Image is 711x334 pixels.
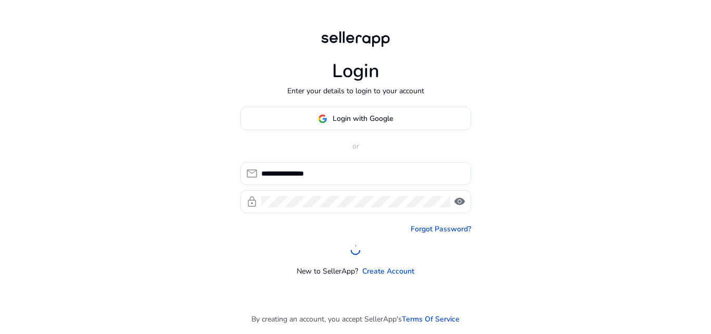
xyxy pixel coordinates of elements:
button: Login with Google [240,107,471,130]
span: lock [246,195,258,208]
a: Forgot Password? [411,224,471,234]
span: mail [246,167,258,180]
p: Enter your details to login to your account [287,85,424,96]
a: Create Account [362,266,414,277]
img: google-logo.svg [318,114,327,123]
p: New to SellerApp? [297,266,358,277]
p: or [240,141,471,152]
span: Login with Google [333,113,393,124]
a: Terms Of Service [402,314,460,325]
span: visibility [453,195,466,208]
h1: Login [332,60,379,82]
